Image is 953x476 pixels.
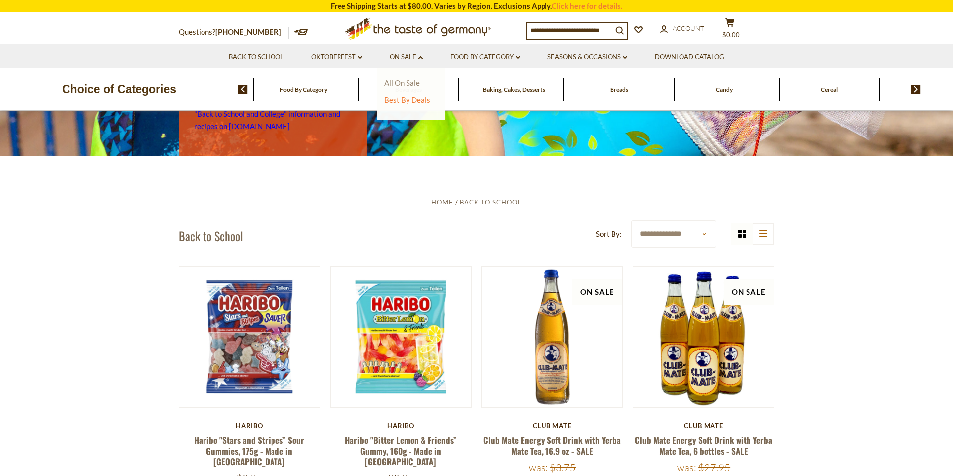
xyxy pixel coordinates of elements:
div: Club Mate [633,422,774,430]
a: Seasons & Occasions [547,52,627,63]
a: On Sale [390,52,423,63]
a: Haribo "Bitter Lemon & Friends” Gummy, 160g - Made in [GEOGRAPHIC_DATA] [345,434,457,468]
a: Breads [610,86,628,93]
a: Club Mate Energy Soft Drink with Yerba Mate Tea, 16.9 oz - SALE [483,434,621,457]
span: $0.00 [722,31,740,39]
a: Baking, Cakes, Desserts [483,86,545,93]
div: Club Mate [481,422,623,430]
span: $3.75 [550,461,576,474]
a: Back to School [229,52,284,63]
label: Was: [529,461,548,474]
p: Questions? [179,26,289,39]
img: Club Mate Energy Soft Drink with Yerba Mate Tea, 6 bottles - SALE [633,267,774,407]
img: Club Mate Energy Soft Drink with Yerba Mate Tea, 16.9 oz - SALE [482,267,622,407]
label: Sort By: [596,228,622,240]
a: More "Back to School and College" information and recipes on [DOMAIN_NAME] [194,97,340,131]
img: Haribo "Stars and Stripes” Sour Gummies, 175g - Made in Germany [179,267,320,407]
a: All On Sale [384,78,420,87]
a: Oktoberfest [311,52,362,63]
h1: Back to School [179,228,243,243]
a: Food By Category [450,52,520,63]
span: $27.95 [698,461,730,474]
a: Club Mate Energy Soft Drink with Yerba Mate Tea, 6 bottles - SALE [635,434,772,457]
a: Food By Category [280,86,327,93]
a: Click here for details. [552,1,622,10]
img: next arrow [911,85,921,94]
span: Account [673,24,704,32]
label: Was: [677,461,696,474]
a: [PHONE_NUMBER] [215,27,281,36]
img: Haribo "Bitter Lemon & Friends” Gummy, 160g - Made in Germany [331,267,471,407]
a: Haribo "Stars and Stripes” Sour Gummies, 175g - Made in [GEOGRAPHIC_DATA] [194,434,304,468]
a: Account [660,23,704,34]
button: $0.00 [715,18,745,43]
a: Candy [716,86,733,93]
img: previous arrow [238,85,248,94]
a: Home [431,198,453,206]
a: Download Catalog [655,52,724,63]
a: Back to School [460,198,522,206]
a: Best By Deals [384,95,430,104]
div: Haribo [179,422,320,430]
a: Cereal [821,86,838,93]
div: Haribo [330,422,472,430]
